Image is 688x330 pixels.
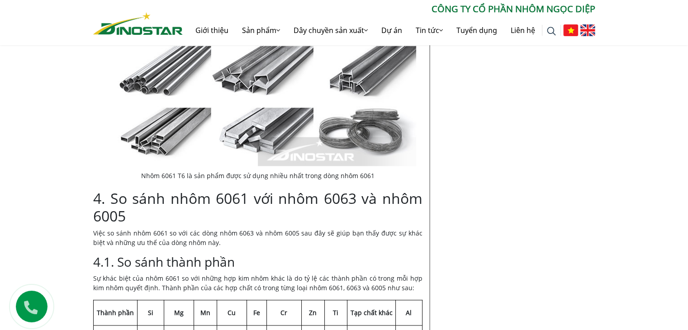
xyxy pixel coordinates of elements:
[253,308,260,317] strong: Fe
[148,308,153,317] strong: Si
[93,12,183,35] img: Nhôm Dinostar
[333,308,338,317] strong: Ti
[280,308,287,317] strong: Cr
[93,255,422,270] h3: 4.1. So sánh thành phần
[409,16,450,45] a: Tin tức
[93,228,422,247] p: Việc so sánh nhôm 6061 so với các dòng nhôm 6063 và nhôm 6005 sau đây sẽ giúp bạn thấy được sự kh...
[287,16,375,45] a: Dây chuyền sản xuất
[93,273,422,292] p: Sự khác biệt của nhôm 6061 so với những hợp kim nhôm khác là do tỷ lệ các thành phần có trong mỗi...
[563,24,578,36] img: Tiếng Việt
[200,308,210,317] strong: Mn
[183,2,595,16] p: CÔNG TY CỔ PHẦN NHÔM NGỌC DIỆP
[375,16,409,45] a: Dự án
[93,190,422,225] h2: 4. So sánh nhôm 6061 với nhôm 6063 và nhôm 6005
[189,16,235,45] a: Giới thiệu
[100,171,416,180] figcaption: Nhôm 6061 T6 là sản phẩm được sử dụng nhiều nhất trong dòng nhôm 6061
[580,24,595,36] img: English
[450,16,504,45] a: Tuyển dụng
[547,27,556,36] img: search
[97,308,134,317] strong: Thành phần
[174,308,184,317] strong: Mg
[504,16,542,45] a: Liên hệ
[309,308,317,317] strong: Zn
[235,16,287,45] a: Sản phẩm
[228,308,236,317] strong: Cu
[406,308,412,317] strong: Al
[350,308,392,317] strong: Tạp chất khác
